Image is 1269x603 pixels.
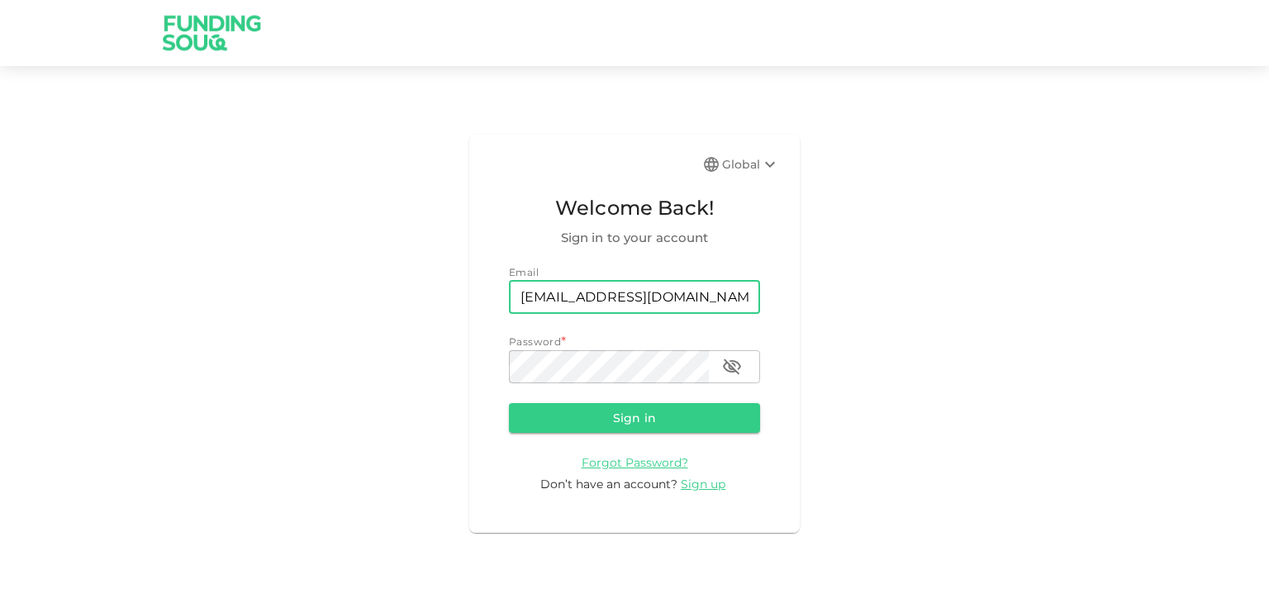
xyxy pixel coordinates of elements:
div: Global [722,154,780,174]
a: Forgot Password? [582,454,688,470]
input: email [509,281,760,314]
span: Sign in to your account [509,228,760,248]
span: Welcome Back! [509,192,760,224]
span: Email [509,266,539,278]
span: Sign up [681,477,725,491]
span: Forgot Password? [582,455,688,470]
span: Password [509,335,561,348]
span: Don’t have an account? [540,477,677,491]
button: Sign in [509,403,760,433]
input: password [509,350,709,383]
